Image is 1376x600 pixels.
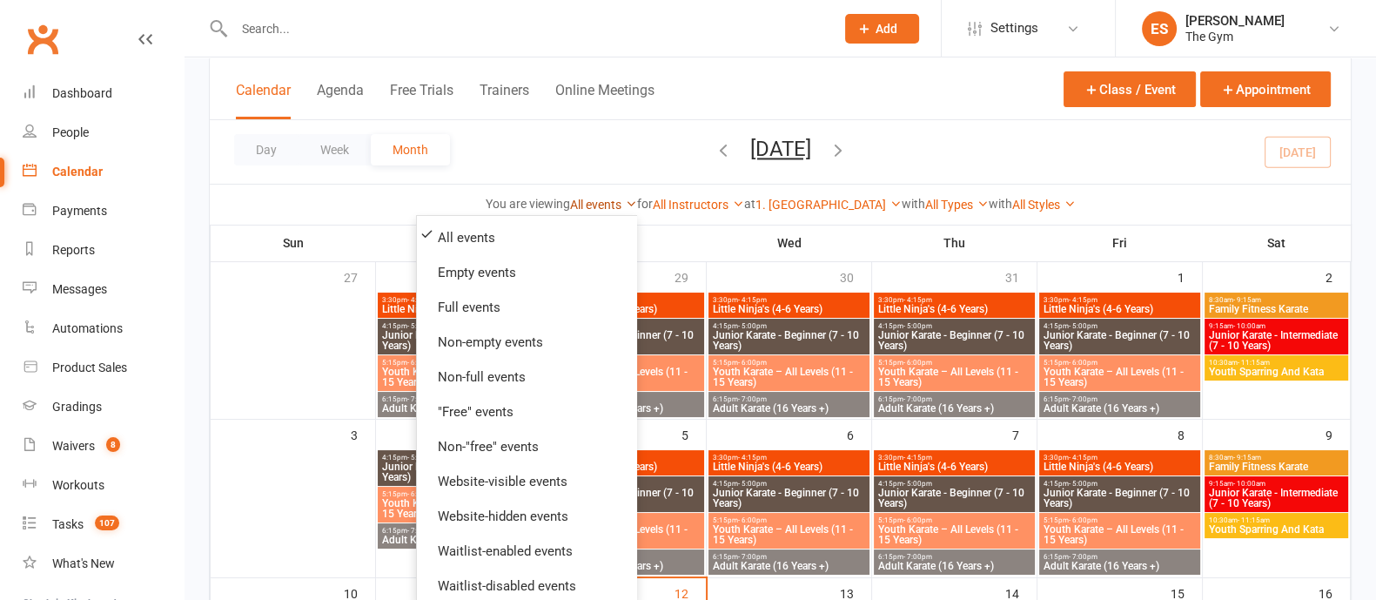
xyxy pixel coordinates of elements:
span: 4:15pm [712,480,866,488]
a: All events [570,198,637,212]
span: Little Ninja's (4-6 Years) [712,304,866,314]
span: - 11:15am [1238,516,1270,524]
span: - 4:15pm [903,296,932,304]
span: - 4:15pm [1069,296,1097,304]
button: Free Trials [390,82,453,119]
span: - 6:00pm [1069,516,1097,524]
span: - 5:00pm [738,480,767,488]
span: 5:15pm [712,359,866,367]
th: Thu [872,225,1037,261]
span: 4:15pm [1043,322,1197,330]
span: Junior Karate - Beginner (7 - 10 Years) [712,330,866,351]
a: Waitlist-enabled events [417,534,636,569]
span: Junior Karate - Beginner (7 - 10 Years) [381,462,535,482]
span: 5:15pm [1043,359,1197,367]
strong: You are viewing [486,197,570,211]
span: Adult Karate (16 Years +) [381,403,535,414]
span: 6:15pm [381,395,535,403]
div: 8 [1178,420,1202,448]
span: Junior Karate - Beginner (7 - 10 Years) [877,488,1031,509]
div: 5 [681,420,706,448]
span: 8:30am [1208,454,1346,462]
a: 1. [GEOGRAPHIC_DATA] [755,198,902,212]
strong: with [902,197,925,211]
span: 4:15pm [877,322,1031,330]
th: Sat [1203,225,1351,261]
span: 8 [106,437,120,452]
span: - 6:00pm [407,490,436,498]
span: 3:30pm [877,454,1031,462]
span: 5:15pm [1043,516,1197,524]
span: - 4:15pm [738,454,767,462]
div: [PERSON_NAME] [1185,13,1285,29]
span: 9:15am [1208,480,1346,488]
span: 6:15pm [712,395,866,403]
span: Settings [990,9,1038,48]
th: Wed [707,225,872,261]
strong: at [744,197,755,211]
div: Calendar [52,165,103,179]
span: 107 [95,516,119,530]
span: 6:15pm [877,553,1031,561]
span: - 4:15pm [738,296,767,304]
span: 4:15pm [877,480,1031,488]
a: All Styles [1012,198,1076,212]
a: All Types [925,198,989,212]
span: 9:15am [1208,322,1346,330]
span: - 5:00pm [1069,480,1097,488]
a: All Instructors [653,198,744,212]
span: Youth Karate – All Levels (11 - 15 Years) [712,367,866,388]
span: Adult Karate (16 Years +) [877,561,1031,571]
span: - 5:00pm [407,322,436,330]
span: 10:30am [1208,359,1346,367]
span: 3:30pm [877,296,1031,304]
span: 6:15pm [877,395,1031,403]
div: 27 [344,262,375,291]
span: 6:15pm [381,527,535,535]
div: 2 [1326,262,1350,291]
span: - 7:00pm [1069,553,1097,561]
span: - 9:15am [1233,454,1261,462]
div: Waivers [52,439,95,453]
span: Little Ninja's (4-6 Years) [712,462,866,472]
span: Adult Karate (16 Years +) [1043,403,1197,414]
a: Waivers 8 [23,427,184,466]
button: Day [234,134,299,165]
a: Website-hidden events [417,499,636,534]
a: Non-full events [417,360,636,394]
span: 10:30am [1208,516,1346,524]
strong: with [989,197,1012,211]
span: Youth Karate – All Levels (11 - 15 Years) [381,498,535,519]
div: ES [1142,11,1177,46]
span: Little Ninja's (4-6 Years) [1043,462,1197,472]
span: 5:15pm [381,490,535,498]
span: - 9:15am [1233,296,1261,304]
span: 6:15pm [1043,553,1197,561]
span: Youth Karate – All Levels (11 - 15 Years) [1043,524,1197,545]
span: Junior Karate - Beginner (7 - 10 Years) [877,330,1031,351]
span: - 4:15pm [903,454,932,462]
div: Automations [52,321,123,335]
a: Automations [23,309,184,348]
th: Fri [1037,225,1203,261]
th: Sun [211,225,376,261]
span: Youth Karate – All Levels (11 - 15 Years) [381,367,535,388]
a: All events [417,220,636,255]
span: 4:15pm [381,322,535,330]
button: Calendar [236,82,291,119]
span: Youth Karate – All Levels (11 - 15 Years) [877,367,1031,388]
span: - 7:00pm [407,395,436,403]
a: Workouts [23,466,184,505]
button: Week [299,134,371,165]
span: 3:30pm [381,296,535,304]
span: - 4:15pm [407,296,436,304]
span: Little Ninjas (4-6 Years) [381,304,535,314]
div: 31 [1005,262,1037,291]
button: Class / Event [1064,71,1196,107]
div: Tasks [52,517,84,531]
span: 3:30pm [712,454,866,462]
span: Junior Karate - Beginner (7 - 10 Years) [1043,330,1197,351]
span: - 5:00pm [1069,322,1097,330]
div: The Gym [1185,29,1285,44]
span: Youth Karate – All Levels (11 - 15 Years) [712,524,866,545]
